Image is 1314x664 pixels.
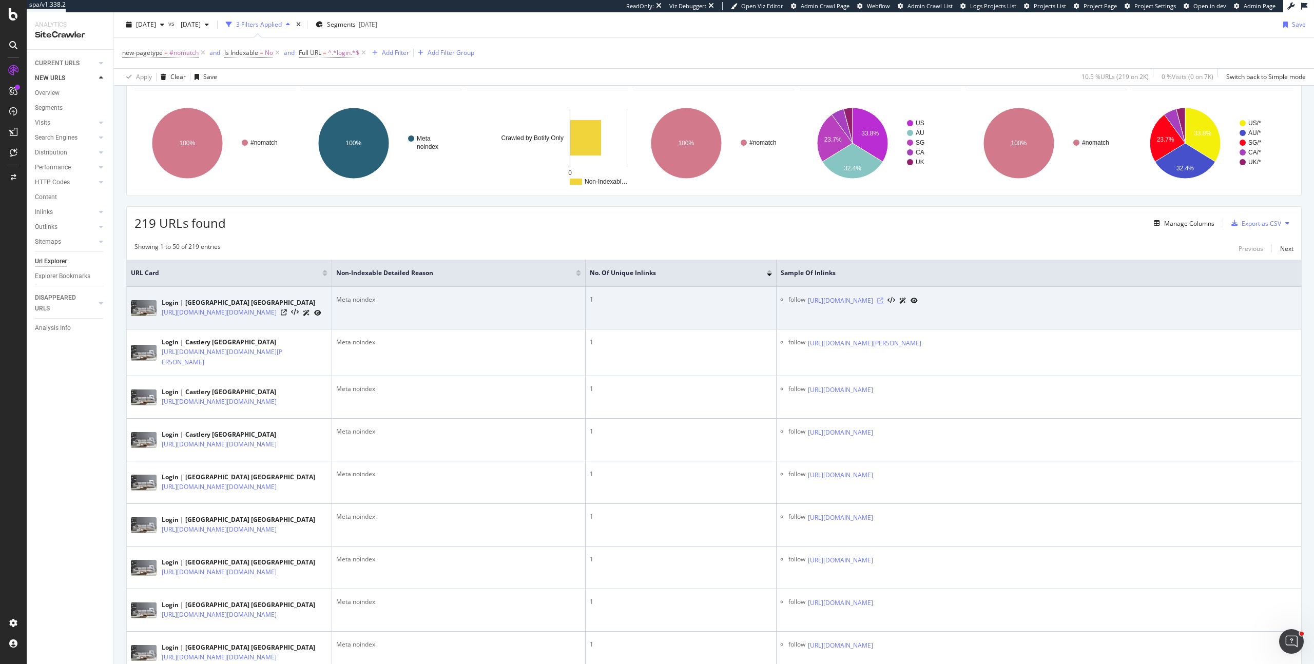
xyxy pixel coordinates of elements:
a: [URL][DOMAIN_NAME][DOMAIN_NAME] [162,439,277,450]
a: DISAPPEARED URLS [35,292,96,314]
div: A chart. [301,99,461,188]
div: Meta noindex [336,640,581,649]
text: 33.8% [861,130,879,137]
div: follow [788,295,805,306]
span: Segments [327,20,356,29]
a: Segments [35,103,106,113]
button: and [284,48,295,57]
span: 219 URLs found [134,214,226,231]
div: Meta noindex [336,384,581,394]
span: No [265,46,273,60]
svg: A chart. [1132,99,1292,188]
button: View HTML Source [291,309,299,316]
div: Inlinks [35,207,53,218]
button: 3 Filters Applied [222,16,294,33]
span: Non-Indexable Detailed Reason [336,268,561,278]
span: Project Page [1084,2,1117,10]
div: Clear [170,72,186,81]
div: Switch back to Simple mode [1226,72,1306,81]
div: Segments [35,103,63,113]
img: main image [131,602,157,618]
div: Overview [35,88,60,99]
a: [URL][DOMAIN_NAME] [808,385,873,395]
svg: A chart. [467,99,627,188]
div: 10.5 % URLs ( 219 on 2K ) [1081,72,1149,81]
div: Search Engines [35,132,78,143]
button: Add Filter [368,47,409,59]
div: Save [203,72,217,81]
div: 0 % Visits ( 0 on 7K ) [1162,72,1213,81]
text: Crawled by Botify Only [501,134,564,142]
text: 100% [180,140,196,147]
div: Sitemaps [35,237,61,247]
span: Open in dev [1193,2,1226,10]
div: 1 [590,295,772,304]
div: 1 [590,597,772,607]
text: Non-Indexabl… [585,178,627,185]
img: main image [131,560,157,576]
div: follow [788,640,805,651]
a: Admin Page [1234,2,1276,10]
div: NEW URLS [35,73,65,84]
span: Project Settings [1134,2,1176,10]
div: Meta noindex [336,427,581,436]
div: [DATE] [359,20,377,29]
div: Apply [136,72,152,81]
button: Manage Columns [1150,217,1214,229]
div: 1 [590,470,772,479]
text: 32.4% [1176,165,1194,172]
div: Meta noindex [336,470,581,479]
div: 1 [590,640,772,649]
a: Analysis Info [35,323,106,334]
button: Previous [1239,242,1263,255]
a: [URL][DOMAIN_NAME][DOMAIN_NAME] [162,524,277,535]
svg: A chart. [134,99,295,188]
div: Url Explorer [35,256,67,267]
a: Project Page [1074,2,1117,10]
button: Save [1279,16,1306,33]
a: [URL][DOMAIN_NAME] [808,470,873,480]
a: [URL][DOMAIN_NAME] [808,296,873,306]
text: SG [916,139,924,146]
span: Sample of Inlinks [781,268,1282,278]
div: Performance [35,162,71,173]
div: Manage Columns [1164,219,1214,228]
svg: A chart. [633,99,794,188]
span: Full URL [299,48,321,57]
text: 33.8% [1194,130,1211,137]
span: 2025 Aug. 31st [177,20,201,29]
span: vs [168,19,177,28]
div: Meta noindex [336,555,581,564]
a: Visit Online Page [281,309,287,316]
a: Projects List [1024,2,1066,10]
text: UK [916,159,924,166]
div: Export as CSV [1242,219,1281,228]
span: Projects List [1034,2,1066,10]
span: = [323,48,326,57]
div: 1 [590,338,772,347]
button: [DATE] [177,16,213,33]
img: main image [131,345,157,361]
a: Overview [35,88,106,99]
button: Segments[DATE] [312,16,381,33]
button: Switch back to Simple mode [1222,69,1306,85]
text: #nomatch [749,139,777,146]
div: Previous [1239,244,1263,253]
span: Webflow [867,2,890,10]
a: Open in dev [1184,2,1226,10]
span: #nomatch [169,46,199,60]
div: Add Filter Group [428,48,474,57]
span: Admin Crawl Page [801,2,849,10]
div: Viz Debugger: [669,2,706,10]
img: main image [131,432,157,448]
a: [URL][DOMAIN_NAME][DOMAIN_NAME] [162,307,277,318]
a: Webflow [857,2,890,10]
button: Add Filter Group [414,47,474,59]
img: main image [131,389,157,405]
a: Logs Projects List [960,2,1016,10]
text: 100% [678,140,694,147]
text: Meta [417,135,431,142]
div: A chart. [800,99,960,188]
